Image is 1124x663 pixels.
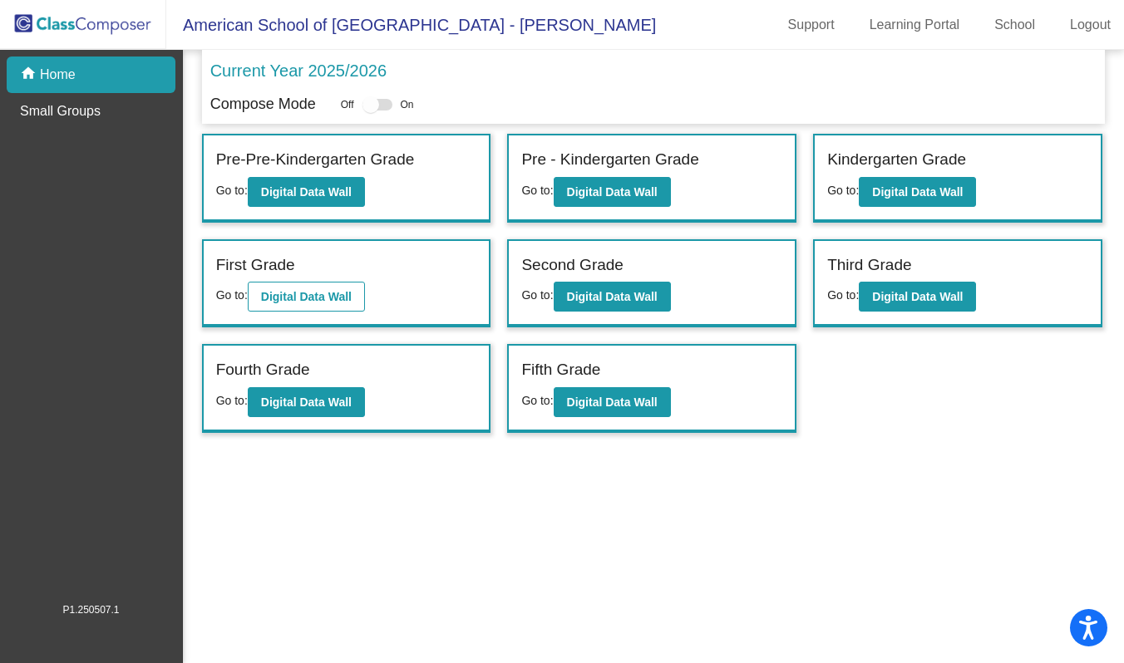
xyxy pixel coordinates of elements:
span: Go to: [216,184,248,197]
span: Go to: [521,394,553,407]
b: Digital Data Wall [567,185,658,199]
button: Digital Data Wall [859,177,976,207]
a: Logout [1057,12,1124,38]
label: Pre - Kindergarten Grade [521,148,698,172]
label: First Grade [216,253,295,277]
label: Fourth Grade [216,358,310,382]
b: Digital Data Wall [567,395,658,409]
p: Home [40,65,76,85]
span: Go to: [216,288,248,302]
b: Digital Data Wall [567,290,658,303]
button: Digital Data Wall [554,387,671,417]
p: Small Groups [20,101,101,121]
button: Digital Data Wall [248,177,365,207]
a: Support [775,12,848,38]
label: Pre-Pre-Kindergarten Grade [216,148,415,172]
span: Go to: [827,184,859,197]
button: Digital Data Wall [554,177,671,207]
button: Digital Data Wall [248,282,365,312]
span: Go to: [216,394,248,407]
span: On [401,97,414,112]
b: Digital Data Wall [261,290,352,303]
b: Digital Data Wall [261,185,352,199]
a: Learning Portal [856,12,974,38]
span: Go to: [521,288,553,302]
button: Digital Data Wall [248,387,365,417]
label: Third Grade [827,253,911,277]
b: Digital Data Wall [872,185,963,199]
p: Current Year 2025/2026 [210,58,387,83]
button: Digital Data Wall [859,282,976,312]
b: Digital Data Wall [261,395,352,409]
a: School [981,12,1048,38]
p: Compose Mode [210,93,316,115]
mat-icon: home [20,65,40,85]
span: Go to: [827,288,859,302]
span: Go to: [521,184,553,197]
button: Digital Data Wall [554,282,671,312]
label: Fifth Grade [521,358,600,382]
label: Second Grade [521,253,624,277]
label: Kindergarten Grade [827,148,966,172]
b: Digital Data Wall [872,290,963,303]
span: American School of [GEOGRAPHIC_DATA] - [PERSON_NAME] [166,12,656,38]
span: Off [341,97,354,112]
